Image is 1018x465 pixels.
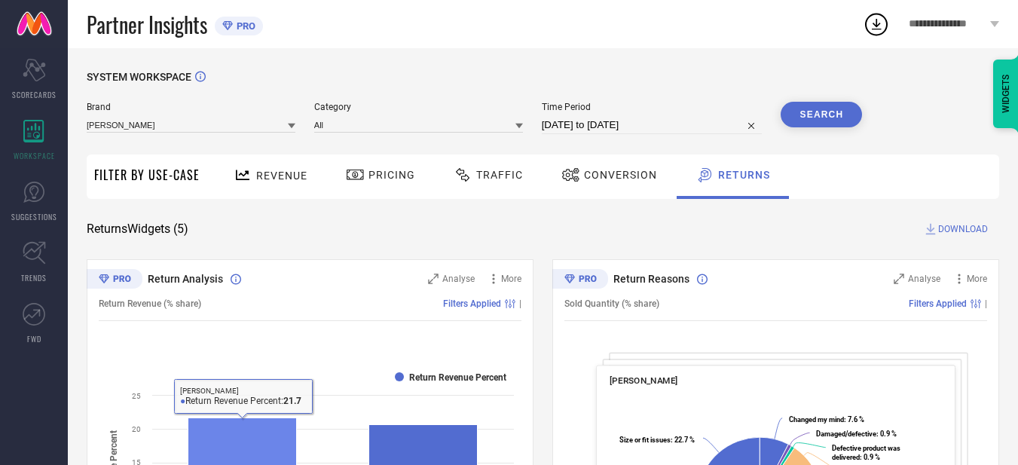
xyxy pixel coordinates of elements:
[894,274,904,284] svg: Zoom
[832,444,900,461] text: : 0.9 %
[564,298,659,309] span: Sold Quantity (% share)
[11,211,57,222] span: SUGGESTIONS
[552,269,608,292] div: Premium
[87,9,207,40] span: Partner Insights
[256,170,307,182] span: Revenue
[442,274,475,284] span: Analyse
[542,102,763,112] span: Time Period
[908,274,940,284] span: Analyse
[476,169,523,181] span: Traffic
[501,274,521,284] span: More
[909,298,967,309] span: Filters Applied
[610,375,678,386] span: [PERSON_NAME]
[132,425,141,433] text: 20
[14,150,55,161] span: WORKSPACE
[718,169,770,181] span: Returns
[816,430,876,438] tspan: Damaged/defective
[132,392,141,400] text: 25
[832,444,900,461] tspan: Defective product was delivered
[409,372,506,383] text: Return Revenue Percent
[816,430,897,438] text: : 0.9 %
[443,298,501,309] span: Filters Applied
[99,298,201,309] span: Return Revenue (% share)
[428,274,439,284] svg: Zoom
[87,222,188,237] span: Returns Widgets ( 5 )
[87,102,295,112] span: Brand
[967,274,987,284] span: More
[87,71,191,83] span: SYSTEM WORKSPACE
[12,89,57,100] span: SCORECARDS
[985,298,987,309] span: |
[619,436,695,444] text: : 22.7 %
[87,269,142,292] div: Premium
[938,222,988,237] span: DOWNLOAD
[368,169,415,181] span: Pricing
[21,272,47,283] span: TRENDS
[789,415,844,424] tspan: Changed my mind
[789,415,864,424] text: : 7.6 %
[613,273,689,285] span: Return Reasons
[27,333,41,344] span: FWD
[619,436,671,444] tspan: Size or fit issues
[148,273,223,285] span: Return Analysis
[94,166,200,184] span: Filter By Use-Case
[519,298,521,309] span: |
[863,11,890,38] div: Open download list
[542,116,763,134] input: Select time period
[584,169,657,181] span: Conversion
[233,20,255,32] span: PRO
[781,102,862,127] button: Search
[314,102,523,112] span: Category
